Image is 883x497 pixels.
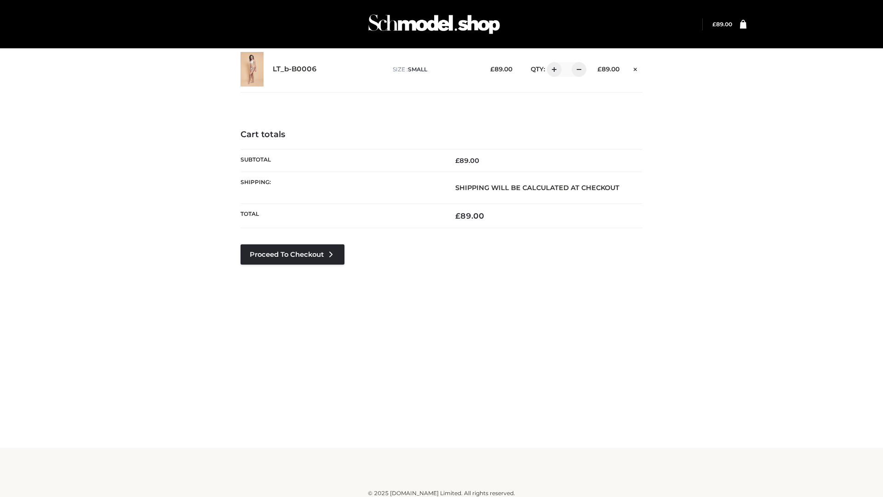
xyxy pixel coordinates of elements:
[629,62,642,74] a: Remove this item
[241,204,441,228] th: Total
[455,156,459,165] span: £
[241,130,642,140] h4: Cart totals
[408,66,427,73] span: SMALL
[712,21,732,28] bdi: 89.00
[522,62,583,77] div: QTY:
[241,149,441,172] th: Subtotal
[273,65,317,74] a: LT_b-B0006
[455,211,460,220] span: £
[597,65,602,73] span: £
[241,244,344,265] a: Proceed to Checkout
[712,21,716,28] span: £
[365,6,503,42] img: Schmodel Admin 964
[241,52,264,87] img: LT_b-B0006 - SMALL
[490,65,494,73] span: £
[241,172,441,203] th: Shipping:
[455,211,484,220] bdi: 89.00
[455,184,619,192] strong: Shipping will be calculated at checkout
[712,21,732,28] a: £89.00
[393,65,476,74] p: size :
[490,65,512,73] bdi: 89.00
[597,65,619,73] bdi: 89.00
[455,156,479,165] bdi: 89.00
